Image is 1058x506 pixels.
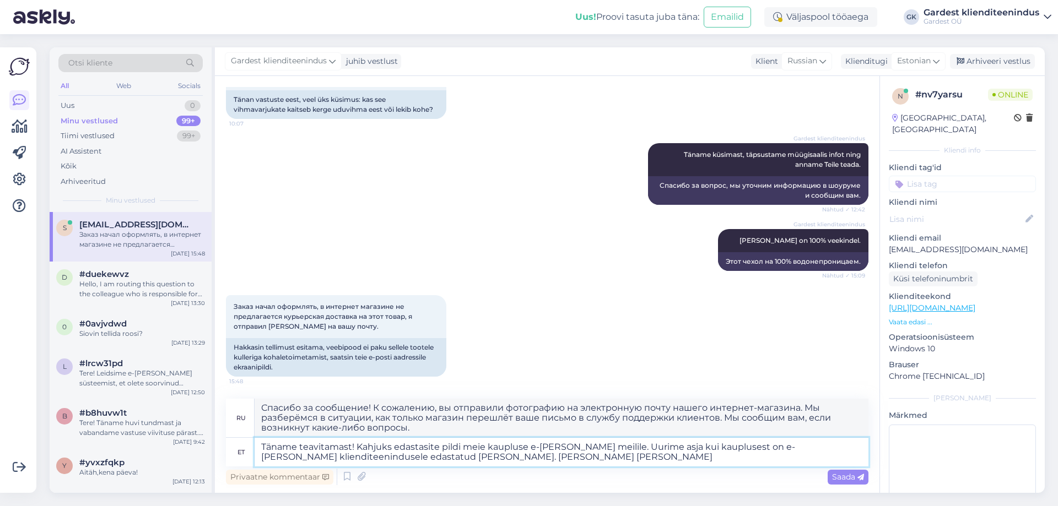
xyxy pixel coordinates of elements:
span: Online [988,89,1033,101]
div: Kõik [61,161,77,172]
span: 15:48 [229,377,271,385]
div: [DATE] 12:13 [172,477,205,486]
span: Täname küsimast, täpsustame müügisaalis infot ning anname Teile teada. [684,150,862,168]
div: 99+ [177,130,201,142]
div: Tere! Leidsime e-[PERSON_NAME] süsteemist, et olete soorvinud vormistada tellimust, aga olete hül... [79,368,205,388]
span: #0avjvdwd [79,319,127,329]
span: y [62,461,67,470]
input: Lisa tag [889,176,1036,192]
textarea: Täname teavitamast! Kahjuks edastasite pildi meie kaupluse e-[PERSON_NAME] meilile. Uurime asja k... [255,438,868,466]
div: Privaatne kommentaar [226,470,333,485]
p: Klienditeekond [889,291,1036,302]
div: Tiimi vestlused [61,130,115,142]
span: Nähtud ✓ 12:42 [822,205,865,214]
span: Gardest klienditeenindus [793,134,865,143]
div: Klient [751,56,778,67]
div: juhib vestlust [342,56,398,67]
div: Arhiveeri vestlus [950,54,1035,69]
textarea: Спасибо за сообщение! К сожалению, вы отправили фотографию на электронную почту нашего интернет-м... [255,399,868,437]
p: Märkmed [889,410,1036,421]
span: 0 [62,323,67,331]
div: Aitäh,kena päeva! [79,467,205,477]
p: Kliendi telefon [889,260,1036,271]
div: GK [904,9,919,25]
span: #lrcw31pd [79,358,123,368]
p: Operatsioonisüsteem [889,331,1036,343]
div: Arhiveeritud [61,176,106,187]
span: n [898,92,903,100]
a: Gardest klienditeenindusGardest OÜ [924,8,1051,26]
p: Chrome [TECHNICAL_ID] [889,371,1036,382]
div: [DATE] 9:42 [173,438,205,446]
div: Uus [61,100,74,111]
p: [EMAIL_ADDRESS][DOMAIN_NAME] [889,244,1036,255]
div: Proovi tasuta juba täna: [575,10,699,24]
div: Спасибо за вопрос, мы уточним информацию в шоуруме и сообщим вам. [648,176,868,205]
div: AI Assistent [61,146,101,157]
span: Nähtud ✓ 15:09 [822,271,865,280]
span: Gardest klienditeenindus [793,220,865,228]
div: [DATE] 15:48 [171,249,205,258]
span: #yvxzfqkp [79,458,125,467]
div: Socials [176,79,203,93]
span: sergeikonenko@gmail.com [79,220,194,230]
p: Vaata edasi ... [889,317,1036,327]
span: Gardest klienditeenindus [231,55,327,67]
span: l [63,362,67,371]
div: Gardest OÜ [924,17,1039,26]
span: s [63,224,67,232]
div: Minu vestlused [61,116,118,127]
div: Hakkasin tellimust esitama, veebipood ei paku sellele tootele kulleriga kohaletoimetamist, saatsi... [226,338,446,377]
b: Uus! [575,12,596,22]
div: Web [114,79,133,93]
span: Saada [832,472,864,482]
a: [URL][DOMAIN_NAME] [889,303,975,313]
p: Windows 10 [889,343,1036,355]
span: b [62,412,67,420]
div: 99+ [176,116,201,127]
span: Otsi kliente [68,57,112,69]
div: [DATE] 13:30 [171,299,205,307]
div: Tere! Täname huvi tundmast ja vabandame vastuse viivituse pärast. Kahjuks ei [PERSON_NAME] tootei... [79,418,205,438]
span: Заказ начал оформлять, в интернет магазине не предлагается курьерская доставка на этот товар, я о... [234,302,414,330]
span: Estonian [897,55,931,67]
div: 0 [185,100,201,111]
div: [GEOGRAPHIC_DATA], [GEOGRAPHIC_DATA] [892,112,1014,135]
p: Kliendi email [889,232,1036,244]
div: [DATE] 12:50 [171,388,205,396]
p: Kliendi nimi [889,197,1036,208]
span: Minu vestlused [106,195,155,205]
img: Askly Logo [9,56,30,77]
span: Russian [787,55,817,67]
p: Kliendi tag'id [889,162,1036,173]
div: et [237,443,245,461]
div: Küsi telefoninumbrit [889,271,978,286]
div: Hello, I am routing this question to the colleague who is responsible for this topic. The reply m... [79,279,205,299]
div: Klienditugi [841,56,888,67]
span: #b8huvw1t [79,408,127,418]
div: Gardest klienditeenindus [924,8,1039,17]
div: Заказ начал оформлять, в интернет магазине не предлагается курьерская доставка на этот товар, я о... [79,230,205,249]
div: Tänan vastuste eest, veel üks küsimus: kas see vihmavarjukate kaitseb kerge uduvihma eest või lek... [226,90,446,119]
div: [DATE] 13:29 [171,339,205,347]
div: ru [236,409,246,427]
div: Этот чехол на 100% водонепроницаем. [718,252,868,271]
div: Siovin tellida roosi? [79,329,205,339]
span: #duekewvz [79,269,129,279]
div: All [58,79,71,93]
span: [PERSON_NAME] on 100% veekindel. [739,236,861,244]
p: Brauser [889,359,1036,371]
button: Emailid [704,7,751,28]
div: Kliendi info [889,145,1036,155]
div: # nv7yarsu [915,88,988,101]
input: Lisa nimi [889,213,1023,225]
div: Väljaspool tööaega [764,7,877,27]
span: d [62,273,67,281]
div: [PERSON_NAME] [889,393,1036,403]
span: 10:07 [229,119,271,128]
